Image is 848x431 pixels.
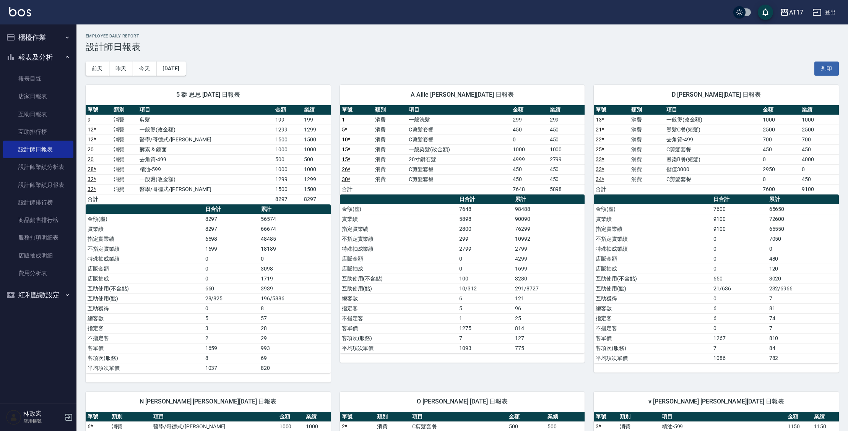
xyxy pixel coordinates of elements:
[112,134,138,144] td: 消費
[712,274,767,284] td: 650
[767,303,839,313] td: 81
[3,211,73,229] a: 商品銷售排行榜
[302,105,331,115] th: 業績
[340,343,458,353] td: 平均項次單價
[112,164,138,174] td: 消費
[513,214,585,224] td: 90090
[342,117,345,123] a: 1
[3,176,73,194] a: 設計師業績月報表
[767,274,839,284] td: 3020
[761,154,800,164] td: 0
[340,244,458,254] td: 特殊抽成業績
[3,194,73,211] a: 設計師排行榜
[112,125,138,134] td: 消費
[203,244,259,254] td: 1699
[112,154,138,164] td: 消費
[302,115,331,125] td: 199
[138,164,273,174] td: 精油-599
[3,158,73,176] a: 設計師業績分析表
[259,244,330,254] td: 18189
[3,247,73,264] a: 店販抽成明細
[712,343,767,353] td: 7
[629,115,664,125] td: 消費
[23,418,62,425] p: 店用帳號
[664,125,761,134] td: 燙髮C餐(短髮)
[302,144,331,154] td: 1000
[761,144,800,154] td: 450
[712,333,767,343] td: 1267
[513,204,585,214] td: 98488
[800,125,839,134] td: 2500
[594,105,839,194] table: a dense table
[259,353,330,363] td: 69
[86,214,203,224] td: 金額(虛)
[112,174,138,184] td: 消費
[138,115,273,125] td: 剪髮
[594,224,712,234] td: 指定實業績
[112,184,138,194] td: 消費
[594,204,712,214] td: 金額(虛)
[3,229,73,246] a: 服務扣項明細表
[457,214,513,224] td: 5898
[86,254,203,264] td: 特殊抽成業績
[800,134,839,144] td: 700
[86,34,839,39] h2: Employee Daily Report
[513,274,585,284] td: 3280
[767,254,839,264] td: 480
[712,284,767,293] td: 21/636
[340,105,374,115] th: 單號
[767,293,839,303] td: 7
[767,204,839,214] td: 65650
[259,214,330,224] td: 56574
[86,224,203,234] td: 實業績
[86,313,203,323] td: 總客數
[302,184,331,194] td: 1500
[513,293,585,303] td: 121
[594,264,712,274] td: 店販抽成
[513,323,585,333] td: 814
[800,144,839,154] td: 450
[767,343,839,353] td: 84
[594,214,712,224] td: 實業績
[259,264,330,274] td: 3098
[340,224,458,234] td: 指定實業績
[511,105,548,115] th: 金額
[809,5,839,19] button: 登出
[511,134,548,144] td: 0
[86,343,203,353] td: 客單價
[767,333,839,343] td: 810
[203,284,259,293] td: 660
[800,115,839,125] td: 1000
[340,264,458,274] td: 店販抽成
[789,8,803,17] div: AT17
[9,7,31,16] img: Logo
[6,410,21,425] img: Person
[594,274,712,284] td: 互助使用(不含點)
[23,410,62,418] h5: 林政宏
[800,105,839,115] th: 業績
[407,125,511,134] td: C剪髮套餐
[664,115,761,125] td: 一般燙(改金額)
[767,323,839,333] td: 7
[302,194,331,204] td: 8297
[457,244,513,254] td: 2799
[594,343,712,353] td: 客項次(服務)
[407,144,511,154] td: 一般染髮(改金額)
[457,293,513,303] td: 6
[767,234,839,244] td: 7050
[712,254,767,264] td: 0
[457,323,513,333] td: 1275
[548,174,585,184] td: 450
[457,254,513,264] td: 0
[629,174,664,184] td: 消費
[302,154,331,164] td: 500
[407,105,511,115] th: 項目
[203,224,259,234] td: 8297
[761,184,800,194] td: 7600
[203,333,259,343] td: 2
[373,115,407,125] td: 消費
[712,313,767,323] td: 6
[664,144,761,154] td: C剪髮套餐
[511,174,548,184] td: 450
[95,91,322,99] span: 5 獅 思思 [DATE] 日報表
